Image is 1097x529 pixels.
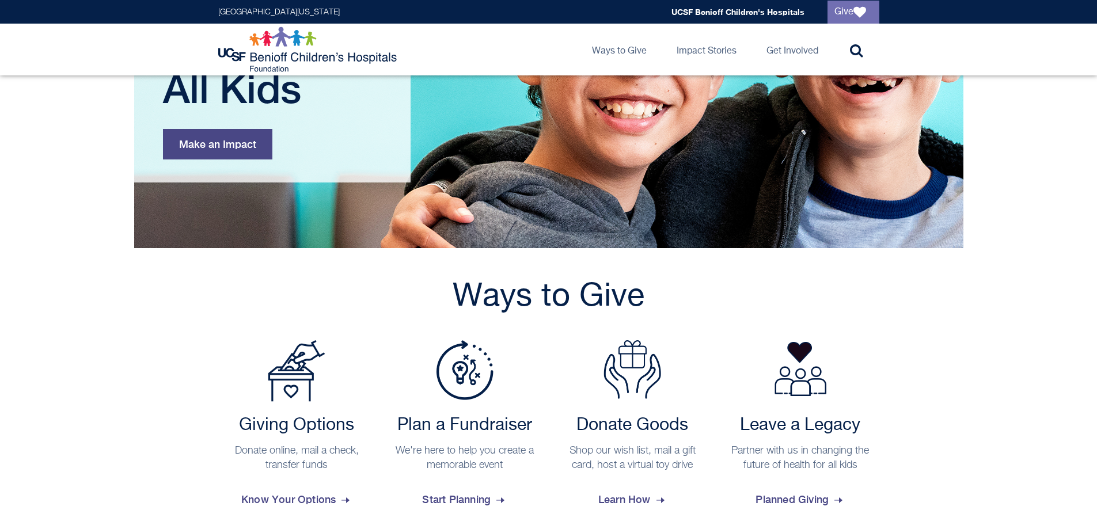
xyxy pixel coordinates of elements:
[241,484,352,515] span: Know Your Options
[671,7,804,17] a: UCSF Benioff Children's Hospitals
[598,484,667,515] span: Learn How
[756,484,845,515] span: Planned Giving
[392,415,538,436] h2: Plan a Fundraiser
[583,24,656,75] a: Ways to Give
[757,24,828,75] a: Get Involved
[603,340,661,399] img: Donate Goods
[218,340,376,515] a: Payment Options Giving Options Donate online, mail a check, transfer funds Know Your Options
[386,340,544,515] a: Plan a Fundraiser Plan a Fundraiser We're here to help you create a memorable event Start Planning
[436,340,494,400] img: Plan a Fundraiser
[268,340,325,402] img: Payment Options
[560,444,706,473] p: Shop our wish list, mail a gift card, host a virtual toy drive
[218,26,400,73] img: Logo for UCSF Benioff Children's Hospitals Foundation
[722,340,879,515] a: Leave a Legacy Partner with us in changing the future of health for all kids Planned Giving
[727,415,874,436] h2: Leave a Legacy
[218,277,879,317] h2: Ways to Give
[667,24,746,75] a: Impact Stories
[224,444,370,473] p: Donate online, mail a check, transfer funds
[163,129,272,159] a: Make an Impact
[218,8,340,16] a: [GEOGRAPHIC_DATA][US_STATE]
[560,415,706,436] h2: Donate Goods
[554,340,712,515] a: Donate Goods Donate Goods Shop our wish list, mail a gift card, host a virtual toy drive Learn How
[224,415,370,436] h2: Giving Options
[727,444,874,473] p: Partner with us in changing the future of health for all kids
[392,444,538,473] p: We're here to help you create a memorable event
[422,484,507,515] span: Start Planning
[828,1,879,24] a: Give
